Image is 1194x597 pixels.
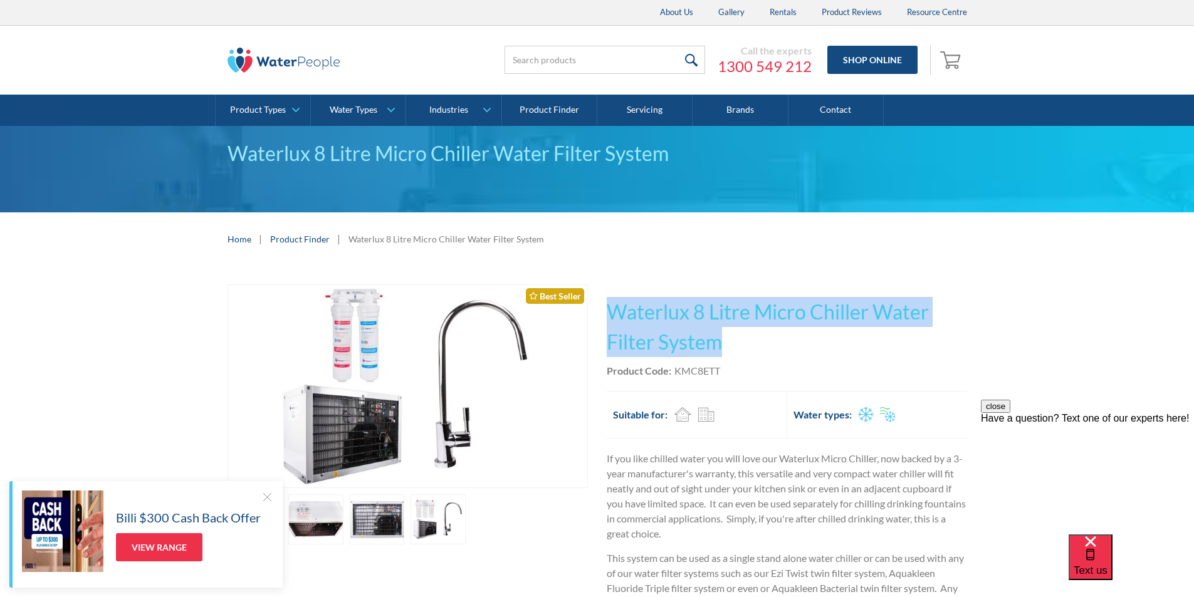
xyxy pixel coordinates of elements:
[22,491,103,572] img: Billi $300 Cash Back Offer
[981,400,1194,550] iframe: podium webchat widget prompt
[288,494,343,544] a: open lightbox
[350,494,405,544] a: open lightbox
[330,105,377,115] div: Water Types
[693,95,788,126] a: Brands
[230,105,286,115] div: Product Types
[613,407,668,422] h2: Suitable for:
[336,231,342,246] div: |
[940,49,964,70] img: shopping cart
[502,95,597,126] a: Product Finder
[228,138,967,169] div: Waterlux 8 Litre Micro Chiller Water Filter System
[228,284,588,488] a: open lightbox
[607,365,671,376] strong: Product Code:
[607,297,967,357] h1: Waterlux 8 Litre Micro Chiller Water Filter System
[827,46,918,74] a: Shop Online
[674,363,720,378] div: KMC8ETT
[228,48,340,73] img: The Water People
[411,494,466,544] a: open lightbox
[270,232,330,246] a: Product Finder
[258,231,264,246] div: |
[718,57,812,76] a: 1300 549 212
[216,95,310,126] a: Product Types
[607,451,967,541] p: If you like chilled water you will love our Waterlux Micro Chiller, now backed by a 3-year manufa...
[718,44,812,57] div: Call the experts
[1069,534,1194,597] iframe: podium webchat widget bubble
[348,232,544,246] div: Waterlux 8 Litre Micro Chiller Water Filter System
[526,288,584,304] div: Best Seller
[793,407,852,422] h2: Water types:
[406,95,501,126] a: Industries
[228,232,251,246] a: Home
[788,95,884,126] a: Contact
[429,105,468,115] div: Industries
[597,95,693,126] a: Servicing
[116,533,202,561] a: View Range
[937,45,967,75] a: Open empty cart
[256,285,560,487] img: Waterlux 8 Litre Micro Chiller Water Filter System
[311,95,406,126] a: Water Types
[116,508,261,527] h5: Billi $300 Cash Back Offer
[505,46,705,74] input: Search products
